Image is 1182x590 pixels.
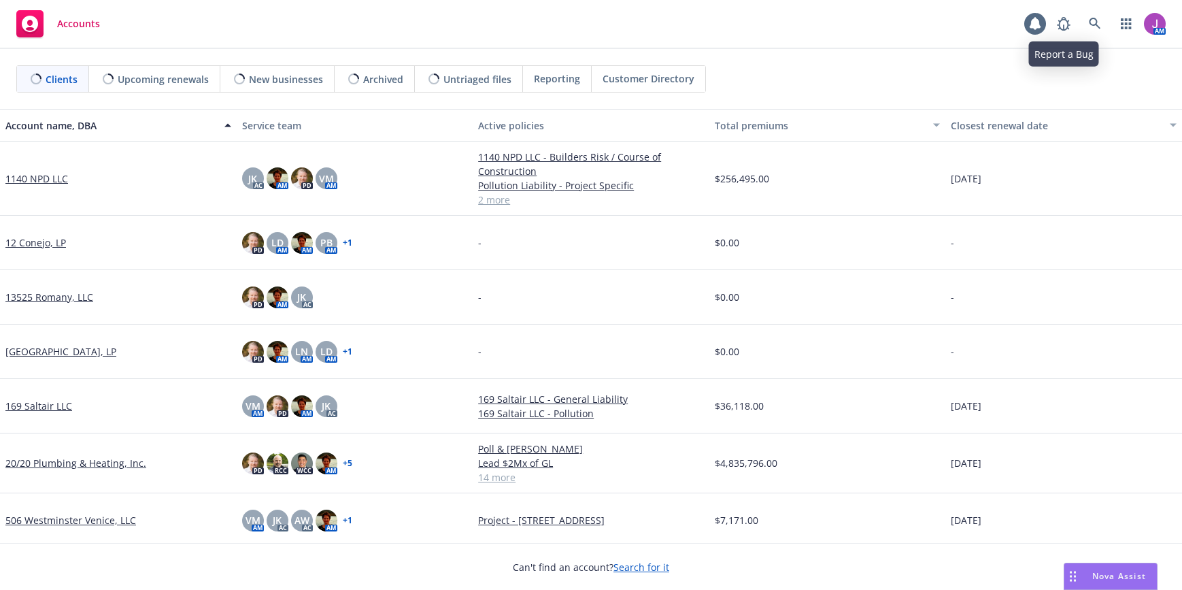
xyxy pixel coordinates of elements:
[57,18,100,29] span: Accounts
[242,286,264,308] img: photo
[291,232,313,254] img: photo
[478,150,704,178] a: 1140 NPD LLC - Builders Risk / Course of Construction
[715,290,739,304] span: $0.00
[242,118,468,133] div: Service team
[246,399,260,413] span: VM
[715,513,758,527] span: $7,171.00
[1113,10,1140,37] a: Switch app
[295,344,308,359] span: LN
[5,171,68,186] a: 1140 NPD LLC
[951,456,981,470] span: [DATE]
[267,395,288,417] img: photo
[951,171,981,186] span: [DATE]
[478,235,482,250] span: -
[5,290,93,304] a: 13525 Romany, LLC
[1144,13,1166,35] img: photo
[951,235,954,250] span: -
[322,399,331,413] span: JK
[343,459,352,468] a: + 5
[478,392,704,406] a: 169 Saltair LLC - General Liability
[343,239,352,247] a: + 1
[118,72,209,86] span: Upcoming renewals
[5,235,66,250] a: 12 Conejo, LP
[242,341,264,363] img: photo
[267,341,288,363] img: photo
[319,171,334,186] span: VM
[478,470,704,485] a: 14 more
[294,513,309,527] span: AW
[267,167,288,189] img: photo
[11,5,105,43] a: Accounts
[951,344,954,359] span: -
[291,167,313,189] img: photo
[478,442,704,456] a: Poll & [PERSON_NAME]
[443,72,511,86] span: Untriaged files
[715,344,739,359] span: $0.00
[291,395,313,417] img: photo
[478,178,704,193] a: Pollution Liability - Project Specific
[273,513,282,527] span: JK
[1050,10,1077,37] a: Report a Bug
[271,235,284,250] span: LD
[343,348,352,356] a: + 1
[715,171,769,186] span: $256,495.00
[1064,563,1081,589] div: Drag to move
[951,399,981,413] span: [DATE]
[316,510,337,531] img: photo
[709,109,946,142] button: Total premiums
[5,456,146,470] a: 20/20 Plumbing & Heating, Inc.
[478,456,704,470] a: Lead $2Mx of GL
[320,344,333,359] span: LD
[478,118,704,133] div: Active policies
[715,235,739,250] span: $0.00
[513,560,669,574] span: Can't find an account?
[715,118,926,133] div: Total premiums
[603,71,694,86] span: Customer Directory
[248,171,257,186] span: JK
[242,232,264,254] img: photo
[291,453,313,474] img: photo
[267,453,288,474] img: photo
[715,456,777,470] span: $4,835,796.00
[613,561,669,574] a: Search for it
[478,406,704,421] a: 169 Saltair LLC - Pollution
[297,290,306,304] span: JK
[478,290,482,304] span: -
[5,118,216,133] div: Account name, DBA
[715,399,764,413] span: $36,118.00
[478,193,704,207] a: 2 more
[1092,570,1146,582] span: Nova Assist
[316,453,337,474] img: photo
[534,71,580,86] span: Reporting
[320,235,333,250] span: PB
[1064,563,1158,590] button: Nova Assist
[951,118,1162,133] div: Closest renewal date
[478,344,482,359] span: -
[478,513,704,527] a: Project - [STREET_ADDRESS]
[951,290,954,304] span: -
[945,109,1182,142] button: Closest renewal date
[363,72,403,86] span: Archived
[249,72,323,86] span: New businesses
[246,513,260,527] span: VM
[1081,10,1109,37] a: Search
[5,399,72,413] a: 169 Saltair LLC
[237,109,473,142] button: Service team
[343,517,352,525] a: + 1
[267,286,288,308] img: photo
[242,453,264,474] img: photo
[5,344,116,359] a: [GEOGRAPHIC_DATA], LP
[46,72,78,86] span: Clients
[5,513,136,527] a: 506 Westminster Venice, LLC
[951,513,981,527] span: [DATE]
[473,109,709,142] button: Active policies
